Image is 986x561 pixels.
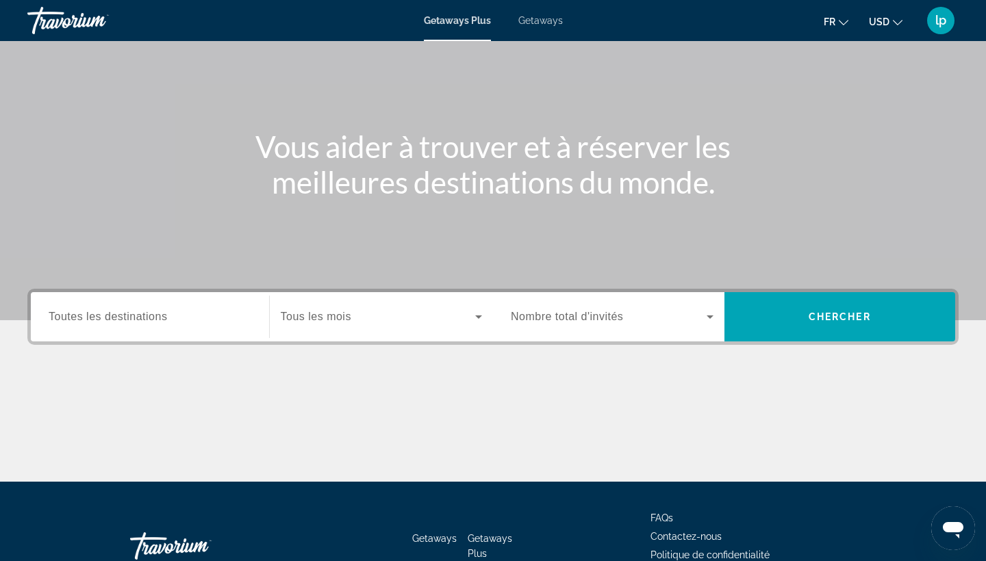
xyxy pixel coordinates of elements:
button: Change language [824,12,848,31]
h1: Vous aider à trouver et à réserver les meilleures destinations du monde. [236,129,750,200]
button: User Menu [923,6,959,35]
a: Contactez-nous [650,531,722,542]
iframe: Bouton de lancement de la fenêtre de messagerie [931,506,975,550]
span: Chercher [809,311,871,322]
a: Getaways [412,533,457,544]
a: Getaways [518,15,563,26]
a: Travorium [27,3,164,38]
span: Toutes les destinations [49,311,167,322]
button: Change currency [869,12,902,31]
span: USD [869,16,889,27]
button: Search [724,292,956,341]
a: Getaways Plus [468,533,512,559]
span: Nombre total d'invités [511,311,623,322]
a: Politique de confidentialité [650,549,770,560]
input: Select destination [49,309,251,326]
a: FAQs [650,512,673,523]
span: fr [824,16,835,27]
span: lp [935,14,946,27]
a: Getaways Plus [424,15,491,26]
div: Search widget [31,292,955,341]
span: Tous les mois [281,311,351,322]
